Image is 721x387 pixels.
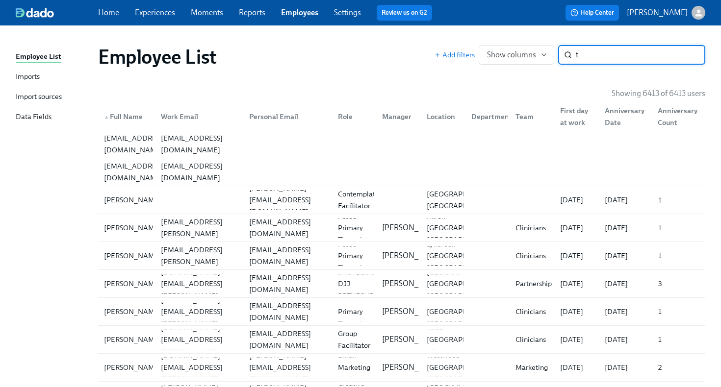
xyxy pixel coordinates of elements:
[245,300,330,323] div: [EMAIL_ADDRESS][DOMAIN_NAME]
[98,130,705,158] a: [EMAIL_ADDRESS][DOMAIN_NAME][EMAIL_ADDRESS][DOMAIN_NAME]
[98,354,705,381] div: [PERSON_NAME][PERSON_NAME][DOMAIN_NAME][EMAIL_ADDRESS][PERSON_NAME][DOMAIN_NAME][PERSON_NAME][EMA...
[419,107,463,126] div: Location
[601,306,650,317] div: [DATE]
[334,111,375,122] div: Role
[512,334,552,345] div: Clinicians
[556,362,597,373] div: [DATE]
[512,306,552,317] div: Clinicians
[100,222,165,234] div: [PERSON_NAME]
[239,8,265,17] a: Reports
[98,214,705,242] a: [PERSON_NAME][PERSON_NAME][EMAIL_ADDRESS][PERSON_NAME][DOMAIN_NAME][EMAIL_ADDRESS][DOMAIN_NAME]As...
[245,244,330,267] div: [EMAIL_ADDRESS][DOMAIN_NAME]
[556,222,597,234] div: [DATE]
[601,194,650,206] div: [DATE]
[334,294,375,329] div: Assoc Primary Therapist
[245,182,330,218] div: [PERSON_NAME][EMAIL_ADDRESS][DOMAIN_NAME]
[479,45,554,65] button: Show columns
[423,188,505,212] div: [GEOGRAPHIC_DATA], [GEOGRAPHIC_DATA]
[423,238,503,273] div: Lynbrook [GEOGRAPHIC_DATA] [GEOGRAPHIC_DATA]
[556,306,597,317] div: [DATE]
[627,6,705,20] button: [PERSON_NAME]
[16,91,90,103] a: Import sources
[16,71,40,83] div: Imports
[100,194,165,206] div: [PERSON_NAME]
[98,186,705,214] a: [PERSON_NAME][PERSON_NAME][EMAIL_ADDRESS][DOMAIN_NAME]Contemplative Facilitator[GEOGRAPHIC_DATA],...
[378,111,419,122] div: Manager
[566,5,619,21] button: Help Center
[556,278,597,290] div: [DATE]
[377,5,432,21] button: Review us on G2
[135,8,175,17] a: Experiences
[382,362,443,373] p: [PERSON_NAME]
[601,362,650,373] div: [DATE]
[654,194,703,206] div: 1
[654,222,703,234] div: 1
[191,8,223,17] a: Moments
[98,45,217,69] h1: Employee List
[556,194,597,206] div: [DATE]
[100,107,153,126] div: ▲Full Name
[423,210,503,245] div: Akron [GEOGRAPHIC_DATA] [GEOGRAPHIC_DATA]
[16,91,62,103] div: Import sources
[100,160,170,184] div: [EMAIL_ADDRESS][DOMAIN_NAME]
[654,105,703,128] div: Anniversary Count
[382,8,427,18] a: Review us on G2
[330,107,375,126] div: Role
[16,8,98,18] a: dado
[100,250,165,262] div: [PERSON_NAME]
[157,232,242,279] div: [PERSON_NAME][EMAIL_ADDRESS][PERSON_NAME][DOMAIN_NAME]
[98,326,705,354] a: [PERSON_NAME][PERSON_NAME][DOMAIN_NAME][EMAIL_ADDRESS][PERSON_NAME][DOMAIN_NAME][EMAIL_ADDRESS][D...
[100,306,165,317] div: [PERSON_NAME]
[98,354,705,382] a: [PERSON_NAME][PERSON_NAME][DOMAIN_NAME][EMAIL_ADDRESS][PERSON_NAME][DOMAIN_NAME][PERSON_NAME][EMA...
[512,111,552,122] div: Team
[100,334,165,345] div: [PERSON_NAME]
[552,107,597,126] div: First day at work
[98,298,705,326] a: [PERSON_NAME][PERSON_NAME][DOMAIN_NAME][EMAIL_ADDRESS][PERSON_NAME][DOMAIN_NAME][EMAIL_ADDRESS][D...
[467,111,516,122] div: Department
[157,132,242,156] div: [EMAIL_ADDRESS][DOMAIN_NAME]
[597,107,650,126] div: Anniversary Date
[98,298,705,325] div: [PERSON_NAME][PERSON_NAME][DOMAIN_NAME][EMAIL_ADDRESS][PERSON_NAME][DOMAIN_NAME][EMAIL_ADDRESS][D...
[463,107,508,126] div: Department
[100,111,153,122] div: Full Name
[104,115,109,120] span: ▲
[98,8,119,17] a: Home
[334,210,375,245] div: Assoc Primary Therapist
[157,282,242,341] div: [PERSON_NAME][DOMAIN_NAME][EMAIL_ADDRESS][PERSON_NAME][DOMAIN_NAME]
[374,107,419,126] div: Manager
[601,278,650,290] div: [DATE]
[98,242,705,270] a: [PERSON_NAME][PERSON_NAME][EMAIL_ADDRESS][PERSON_NAME][DOMAIN_NAME][EMAIL_ADDRESS][DOMAIN_NAME]As...
[654,250,703,262] div: 1
[512,250,552,262] div: Clinicians
[601,105,650,128] div: Anniversary Date
[654,306,703,317] div: 1
[650,107,703,126] div: Anniversary Count
[654,278,703,290] div: 3
[487,50,546,60] span: Show columns
[16,51,61,63] div: Employee List
[245,328,330,351] div: [EMAIL_ADDRESS][DOMAIN_NAME]
[245,111,330,122] div: Personal Email
[157,111,242,122] div: Work Email
[556,105,597,128] div: First day at work
[153,107,242,126] div: Work Email
[157,310,242,369] div: [PERSON_NAME][DOMAIN_NAME][EMAIL_ADDRESS][PERSON_NAME][DOMAIN_NAME]
[100,362,165,373] div: [PERSON_NAME]
[100,132,170,156] div: [EMAIL_ADDRESS][DOMAIN_NAME]
[157,204,242,251] div: [PERSON_NAME][EMAIL_ADDRESS][PERSON_NAME][DOMAIN_NAME]
[556,334,597,345] div: [DATE]
[576,45,705,65] input: Search by name
[16,51,90,63] a: Employee List
[16,8,54,18] img: dado
[334,266,381,301] div: SR DR, Ed & DJJ PRTNRSHPS
[157,254,242,313] div: [PERSON_NAME][DOMAIN_NAME][EMAIL_ADDRESS][PERSON_NAME][DOMAIN_NAME]
[334,238,375,273] div: Assoc Primary Therapist
[334,188,388,212] div: Contemplative Facilitator
[601,222,650,234] div: [DATE]
[16,71,90,83] a: Imports
[98,270,705,298] a: [PERSON_NAME][PERSON_NAME][DOMAIN_NAME][EMAIL_ADDRESS][PERSON_NAME][DOMAIN_NAME][EMAIL_ADDRESS][D...
[382,222,443,233] p: [PERSON_NAME]
[654,334,703,345] div: 1
[423,322,503,357] div: Tulsa [GEOGRAPHIC_DATA] US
